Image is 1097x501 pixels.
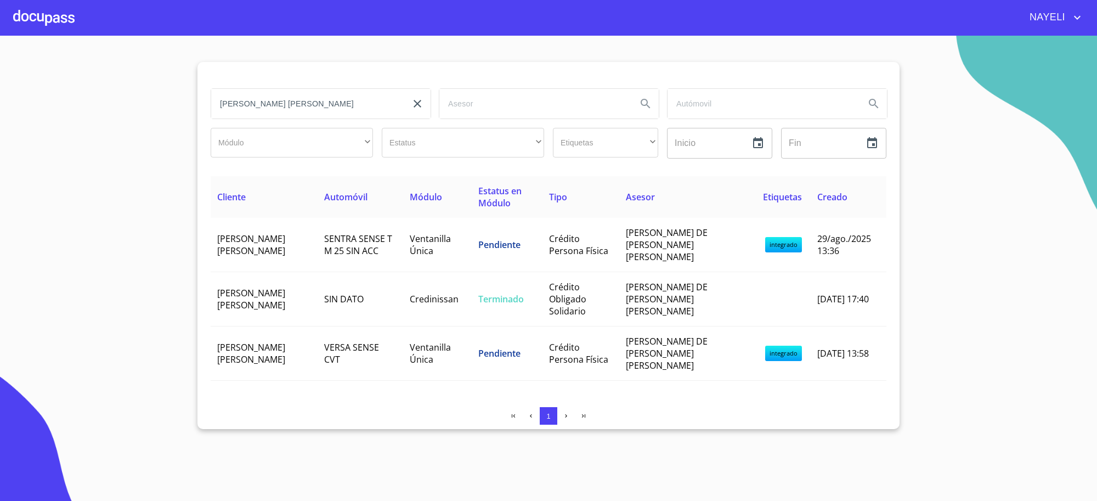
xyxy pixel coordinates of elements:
[217,341,285,365] span: [PERSON_NAME] [PERSON_NAME]
[410,191,442,203] span: Módulo
[626,191,655,203] span: Asesor
[626,335,708,371] span: [PERSON_NAME] DE [PERSON_NAME] [PERSON_NAME]
[817,347,869,359] span: [DATE] 13:58
[540,407,557,425] button: 1
[626,227,708,263] span: [PERSON_NAME] DE [PERSON_NAME] [PERSON_NAME]
[404,91,431,117] button: clear input
[817,233,871,257] span: 29/ago./2025 13:36
[546,412,550,420] span: 1
[211,128,373,157] div: ​
[410,341,451,365] span: Ventanilla Única
[549,341,608,365] span: Crédito Persona Física
[626,281,708,317] span: [PERSON_NAME] DE [PERSON_NAME] [PERSON_NAME]
[410,293,459,305] span: Credinissan
[549,233,608,257] span: Crédito Persona Física
[324,191,367,203] span: Automóvil
[324,233,392,257] span: SENTRA SENSE T M 25 SIN ACC
[817,293,869,305] span: [DATE] 17:40
[211,89,400,119] input: search
[632,91,659,117] button: Search
[478,185,522,209] span: Estatus en Módulo
[478,347,521,359] span: Pendiente
[763,191,802,203] span: Etiquetas
[217,191,246,203] span: Cliente
[668,89,856,119] input: search
[765,346,802,361] span: integrado
[549,281,586,317] span: Crédito Obligado Solidario
[324,293,364,305] span: SIN DATO
[817,191,847,203] span: Creado
[1021,9,1071,26] span: NAYELI
[439,89,628,119] input: search
[765,237,802,252] span: integrado
[382,128,544,157] div: ​
[549,191,567,203] span: Tipo
[410,233,451,257] span: Ventanilla Única
[1021,9,1084,26] button: account of current user
[861,91,887,117] button: Search
[553,128,658,157] div: ​
[217,233,285,257] span: [PERSON_NAME] [PERSON_NAME]
[478,293,524,305] span: Terminado
[217,287,285,311] span: [PERSON_NAME] [PERSON_NAME]
[478,239,521,251] span: Pendiente
[324,341,379,365] span: VERSA SENSE CVT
